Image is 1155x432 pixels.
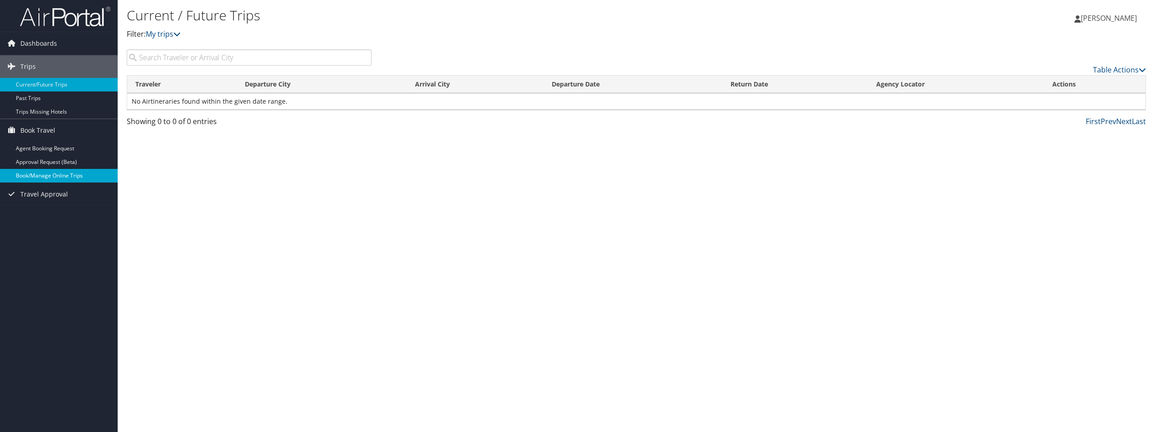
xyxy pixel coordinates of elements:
[20,119,55,142] span: Book Travel
[127,29,806,40] p: Filter:
[1044,76,1145,93] th: Actions
[127,93,1145,110] td: No Airtineraries found within the given date range.
[20,6,110,27] img: airportal-logo.png
[127,49,372,66] input: Search Traveler or Arrival City
[20,32,57,55] span: Dashboards
[127,6,806,25] h1: Current / Future Trips
[1086,116,1101,126] a: First
[1093,65,1146,75] a: Table Actions
[1074,5,1146,32] a: [PERSON_NAME]
[1132,116,1146,126] a: Last
[237,76,407,93] th: Departure City: activate to sort column ascending
[20,55,36,78] span: Trips
[1116,116,1132,126] a: Next
[868,76,1044,93] th: Agency Locator: activate to sort column ascending
[722,76,869,93] th: Return Date: activate to sort column ascending
[544,76,722,93] th: Departure Date: activate to sort column descending
[20,183,68,206] span: Travel Approval
[127,116,372,131] div: Showing 0 to 0 of 0 entries
[407,76,544,93] th: Arrival City: activate to sort column ascending
[1101,116,1116,126] a: Prev
[146,29,181,39] a: My trips
[1081,13,1137,23] span: [PERSON_NAME]
[127,76,237,93] th: Traveler: activate to sort column ascending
